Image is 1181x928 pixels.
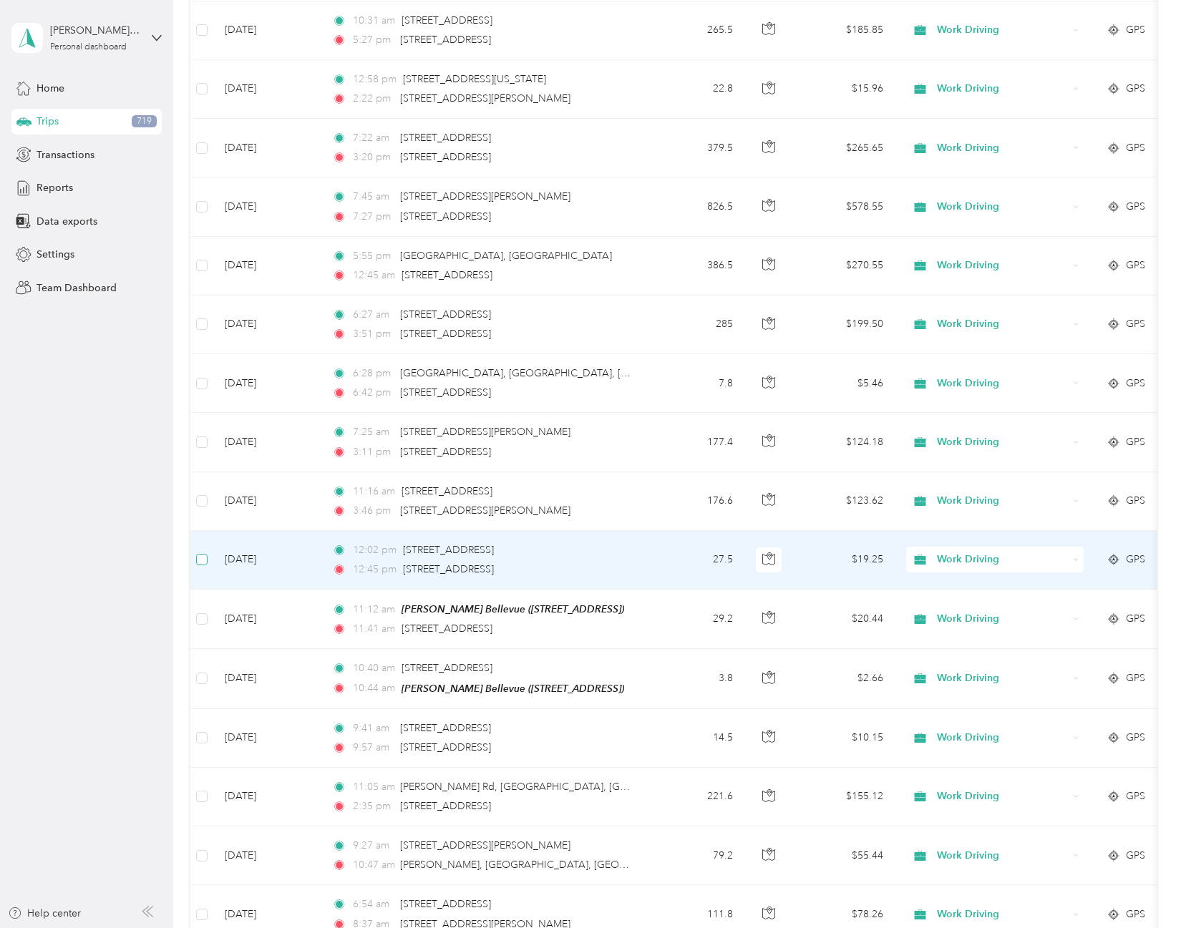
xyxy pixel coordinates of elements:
[400,741,491,753] span: [STREET_ADDRESS]
[400,308,491,321] span: [STREET_ADDRESS]
[794,296,895,354] td: $199.50
[402,622,492,635] span: [STREET_ADDRESS]
[37,280,117,296] span: Team Dashboard
[213,590,321,649] td: [DATE]
[37,114,59,129] span: Trips
[213,472,321,531] td: [DATE]
[400,132,491,144] span: [STREET_ADDRESS]
[1126,670,1145,686] span: GPS
[403,563,494,575] span: [STREET_ADDRESS]
[937,434,1068,450] span: Work Driving
[650,472,744,531] td: 176.6
[353,621,395,637] span: 11:41 am
[50,43,127,52] div: Personal dashboard
[1101,848,1181,928] iframe: Everlance-gr Chat Button Frame
[353,209,394,225] span: 7:27 pm
[794,768,895,826] td: $155.12
[650,531,744,590] td: 27.5
[353,130,394,146] span: 7:22 am
[353,680,395,696] span: 10:44 am
[937,730,1068,746] span: Work Driving
[794,1,895,60] td: $185.85
[1126,81,1145,97] span: GPS
[353,150,394,165] span: 3:20 pm
[794,413,895,472] td: $124.18
[213,237,321,296] td: [DATE]
[213,60,321,119] td: [DATE]
[650,237,744,296] td: 386.5
[353,798,394,814] span: 2:35 pm
[353,13,395,29] span: 10:31 am
[650,354,744,413] td: 7.8
[402,603,624,615] span: [PERSON_NAME] Bellevue ([STREET_ADDRESS])
[400,151,491,163] span: [STREET_ADDRESS]
[400,781,712,793] span: [PERSON_NAME] Rd, [GEOGRAPHIC_DATA], [GEOGRAPHIC_DATA]
[353,189,394,205] span: 7:45 am
[213,119,321,177] td: [DATE]
[937,788,1068,804] span: Work Driving
[403,73,546,85] span: [STREET_ADDRESS][US_STATE]
[353,779,394,795] span: 11:05 am
[400,898,491,910] span: [STREET_ADDRESS]
[353,740,394,756] span: 9:57 am
[353,602,395,617] span: 11:12 am
[794,60,895,119] td: $15.96
[400,446,491,458] span: [STREET_ADDRESS]
[37,247,74,262] span: Settings
[650,768,744,826] td: 221.6
[650,649,744,708] td: 3.8
[353,897,394,912] span: 6:54 am
[794,709,895,768] td: $10.15
[353,248,394,264] span: 5:55 pm
[132,115,157,128] span: 719
[37,81,64,96] span: Home
[50,23,140,38] div: [PERSON_NAME][EMAIL_ADDRESS][DOMAIN_NAME]
[213,768,321,826] td: [DATE]
[353,424,394,440] span: 7:25 am
[650,177,744,236] td: 826.5
[400,328,491,340] span: [STREET_ADDRESS]
[213,296,321,354] td: [DATE]
[650,1,744,60] td: 265.5
[400,859,697,871] span: [PERSON_NAME], [GEOGRAPHIC_DATA], [GEOGRAPHIC_DATA]
[353,72,397,87] span: 12:58 pm
[794,826,895,885] td: $55.44
[650,590,744,649] td: 29.2
[213,649,321,708] td: [DATE]
[937,316,1068,332] span: Work Driving
[400,250,612,262] span: [GEOGRAPHIC_DATA], [GEOGRAPHIC_DATA]
[213,1,321,60] td: [DATE]
[400,839,570,851] span: [STREET_ADDRESS][PERSON_NAME]
[1126,199,1145,215] span: GPS
[937,552,1068,567] span: Work Driving
[400,426,570,438] span: [STREET_ADDRESS][PERSON_NAME]
[650,826,744,885] td: 79.2
[353,503,394,519] span: 3:46 pm
[403,544,494,556] span: [STREET_ADDRESS]
[353,385,394,401] span: 6:42 pm
[1126,258,1145,273] span: GPS
[213,354,321,413] td: [DATE]
[353,838,394,854] span: 9:27 am
[1126,316,1145,332] span: GPS
[400,386,491,399] span: [STREET_ADDRESS]
[1126,140,1145,156] span: GPS
[213,709,321,768] td: [DATE]
[937,493,1068,509] span: Work Driving
[8,906,81,921] button: Help center
[937,199,1068,215] span: Work Driving
[794,237,895,296] td: $270.55
[353,326,394,342] span: 3:51 pm
[402,485,492,497] span: [STREET_ADDRESS]
[794,590,895,649] td: $20.44
[353,484,395,499] span: 11:16 am
[37,147,94,162] span: Transactions
[353,857,394,873] span: 10:47 am
[402,683,624,694] span: [PERSON_NAME] Bellevue ([STREET_ADDRESS])
[794,119,895,177] td: $265.65
[213,177,321,236] td: [DATE]
[937,81,1068,97] span: Work Driving
[400,722,491,734] span: [STREET_ADDRESS]
[213,413,321,472] td: [DATE]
